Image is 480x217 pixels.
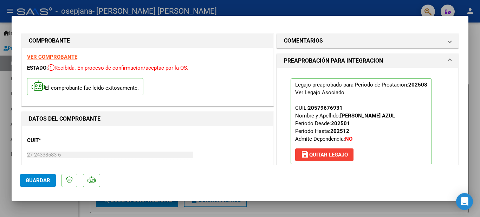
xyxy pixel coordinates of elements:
p: El comprobante fue leído exitosamente. [27,78,143,95]
strong: COMPROBANTE [29,37,70,44]
span: ESTADO: [27,65,48,71]
strong: 202508 [408,82,427,88]
strong: [PERSON_NAME] AZUL [340,113,395,119]
span: CUIL: Nombre y Apellido: Período Desde: Período Hasta: Admite Dependencia: [295,105,395,142]
div: PREAPROBACIÓN PARA INTEGRACION [277,68,458,180]
span: Recibida. En proceso de confirmacion/aceptac por la OS. [48,65,188,71]
a: VER COMPROBANTE [27,54,77,60]
strong: NO [345,136,352,142]
div: Ver Legajo Asociado [295,89,344,96]
mat-expansion-panel-header: COMENTARIOS [277,34,458,48]
div: 20579676931 [308,104,343,112]
div: Open Intercom Messenger [456,193,473,210]
span: Guardar [26,177,50,184]
button: Guardar [20,174,56,187]
strong: 202512 [330,128,349,134]
button: Quitar Legajo [295,148,353,161]
mat-icon: save [301,150,309,159]
h1: COMENTARIOS [284,37,323,45]
span: Quitar Legajo [301,152,348,158]
strong: DATOS DEL COMPROBANTE [29,115,100,122]
strong: 202501 [331,120,350,127]
p: Legajo preaprobado para Período de Prestación: [291,78,432,164]
h1: PREAPROBACIÓN PARA INTEGRACION [284,57,383,65]
mat-expansion-panel-header: PREAPROBACIÓN PARA INTEGRACION [277,54,458,68]
p: CUIT [27,136,99,145]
